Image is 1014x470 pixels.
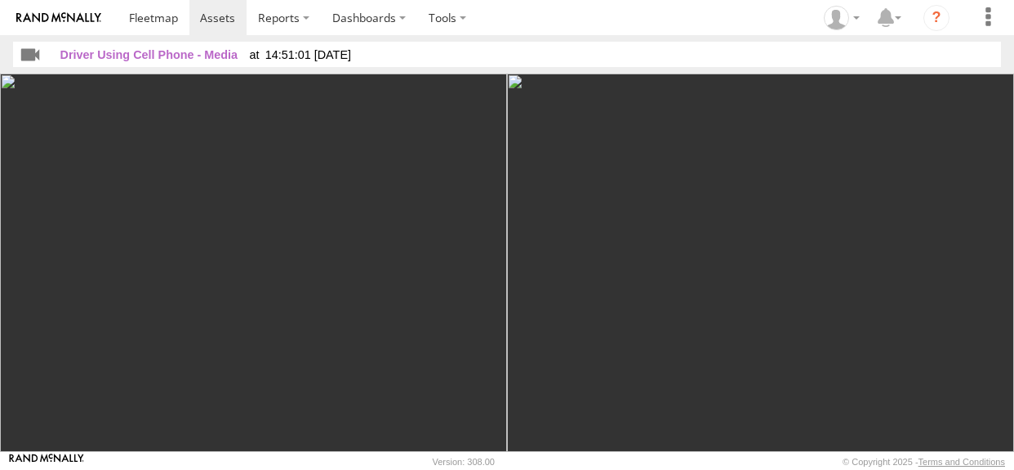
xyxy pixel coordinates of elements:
[507,74,1014,452] img: 357660102826856-2-1758048661.jpg
[818,6,865,30] div: Brandon Hickerson
[923,5,950,31] i: ?
[9,454,84,470] a: Visit our Website
[433,457,495,467] div: Version: 308.00
[60,48,238,61] span: Driver Using Cell Phone - Media
[249,48,351,61] span: 14:51:01 [DATE]
[16,12,101,24] img: rand-logo.svg
[843,457,1005,467] div: © Copyright 2025 -
[918,457,1005,467] a: Terms and Conditions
